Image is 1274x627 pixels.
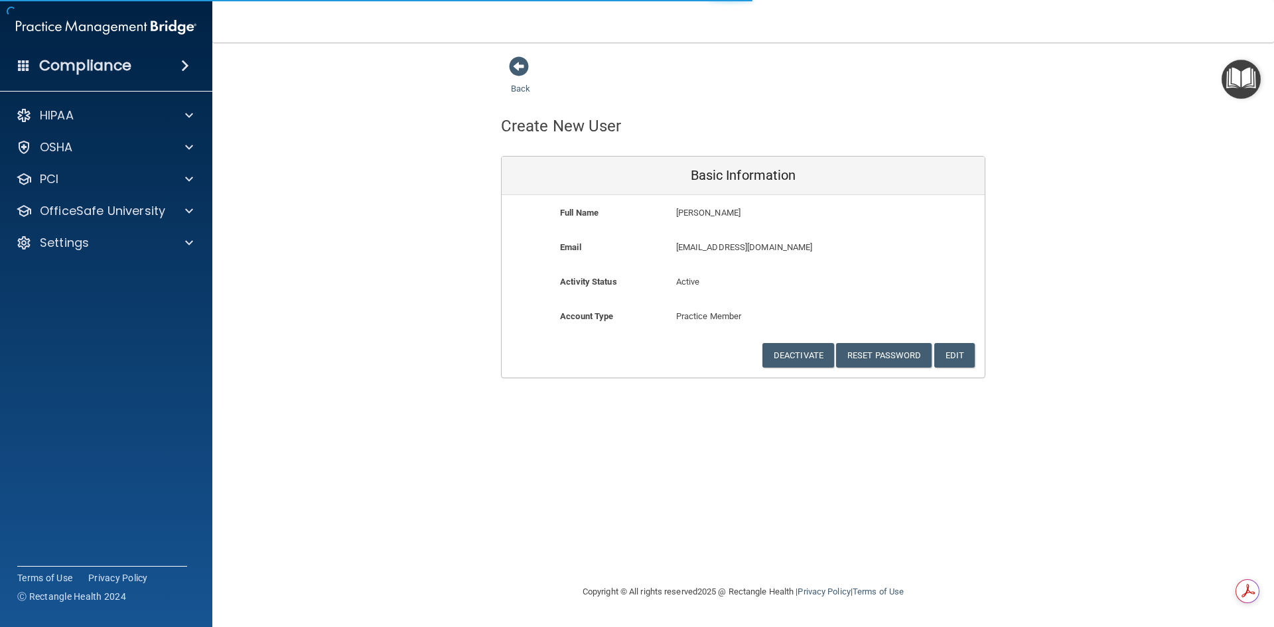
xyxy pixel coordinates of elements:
[501,571,985,613] div: Copyright © All rights reserved 2025 @ Rectangle Health | |
[16,235,193,251] a: Settings
[511,68,530,94] a: Back
[40,139,73,155] p: OSHA
[1208,535,1258,586] iframe: Drift Widget Chat Controller
[16,171,193,187] a: PCI
[40,235,89,251] p: Settings
[502,157,985,195] div: Basic Information
[934,343,975,368] button: Edit
[40,203,165,219] p: OfficeSafe University
[676,205,888,221] p: [PERSON_NAME]
[560,208,599,218] b: Full Name
[88,571,148,585] a: Privacy Policy
[1222,60,1261,99] button: Open Resource Center
[676,309,811,324] p: Practice Member
[798,587,850,596] a: Privacy Policy
[676,240,888,255] p: [EMAIL_ADDRESS][DOMAIN_NAME]
[39,56,131,75] h4: Compliance
[836,343,932,368] button: Reset Password
[40,107,74,123] p: HIPAA
[853,587,904,596] a: Terms of Use
[40,171,58,187] p: PCI
[560,277,617,287] b: Activity Status
[560,311,613,321] b: Account Type
[762,343,834,368] button: Deactivate
[676,274,811,290] p: Active
[501,117,622,135] h4: Create New User
[560,242,581,252] b: Email
[16,14,196,40] img: PMB logo
[16,107,193,123] a: HIPAA
[17,590,126,603] span: Ⓒ Rectangle Health 2024
[16,139,193,155] a: OSHA
[16,203,193,219] a: OfficeSafe University
[17,571,72,585] a: Terms of Use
